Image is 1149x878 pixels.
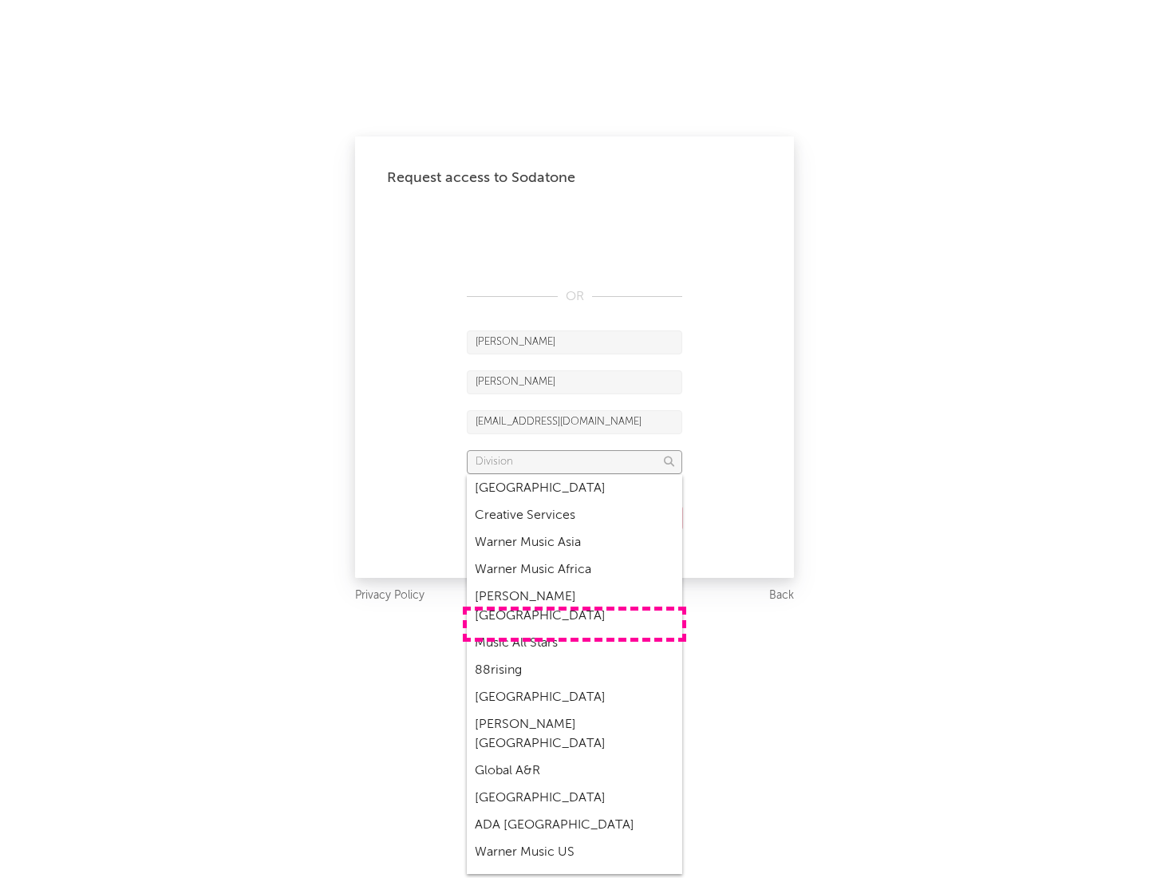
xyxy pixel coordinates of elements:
[467,757,682,785] div: Global A&R
[467,711,682,757] div: [PERSON_NAME] [GEOGRAPHIC_DATA]
[467,556,682,583] div: Warner Music Africa
[467,529,682,556] div: Warner Music Asia
[467,410,682,434] input: Email
[467,370,682,394] input: Last Name
[467,785,682,812] div: [GEOGRAPHIC_DATA]
[467,630,682,657] div: Music All Stars
[467,583,682,630] div: [PERSON_NAME] [GEOGRAPHIC_DATA]
[467,287,682,307] div: OR
[467,839,682,866] div: Warner Music US
[387,168,762,188] div: Request access to Sodatone
[467,502,682,529] div: Creative Services
[467,475,682,502] div: [GEOGRAPHIC_DATA]
[467,657,682,684] div: 88rising
[355,586,424,606] a: Privacy Policy
[467,450,682,474] input: Division
[467,812,682,839] div: ADA [GEOGRAPHIC_DATA]
[769,586,794,606] a: Back
[467,330,682,354] input: First Name
[467,684,682,711] div: [GEOGRAPHIC_DATA]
